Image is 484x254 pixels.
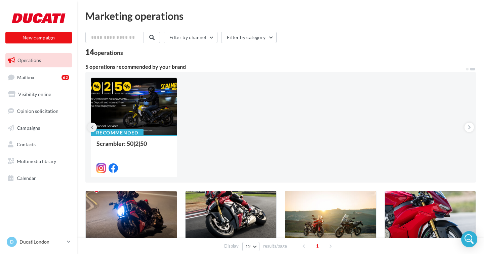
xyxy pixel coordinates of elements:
button: 12 [242,242,259,251]
a: Calendar [4,171,73,185]
button: Filter by category [221,32,277,43]
button: Filter by channel [164,32,217,43]
span: results/page [263,243,287,249]
a: D DucatiLondon [5,235,72,248]
a: Contacts [4,137,73,152]
span: Opinion solicitation [17,108,58,114]
div: Marketing operations [85,11,476,21]
span: 1 [312,241,323,251]
div: Open Intercom Messenger [461,231,477,247]
span: Display [224,243,239,249]
div: 62 [62,75,69,80]
span: Contacts [17,141,36,147]
div: 5 operations recommended by your brand [85,64,465,69]
span: Calendar [17,175,36,181]
span: Scrambler: 50|2|50 [96,140,147,147]
span: Mailbox [17,74,34,80]
div: operations [94,50,123,56]
span: D [10,239,13,245]
div: Recommended [91,129,144,136]
span: Operations [17,57,41,63]
div: 14 [85,49,123,56]
span: 12 [245,244,251,249]
span: Visibility online [18,91,51,97]
button: New campaign [5,32,72,43]
a: Mailbox62 [4,70,73,85]
a: Opinion solicitation [4,104,73,118]
span: Campaigns [17,125,40,130]
a: Multimedia library [4,154,73,168]
p: DucatiLondon [19,239,64,245]
a: Visibility online [4,87,73,101]
a: Campaigns [4,121,73,135]
a: Operations [4,53,73,67]
span: Multimedia library [17,158,56,164]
